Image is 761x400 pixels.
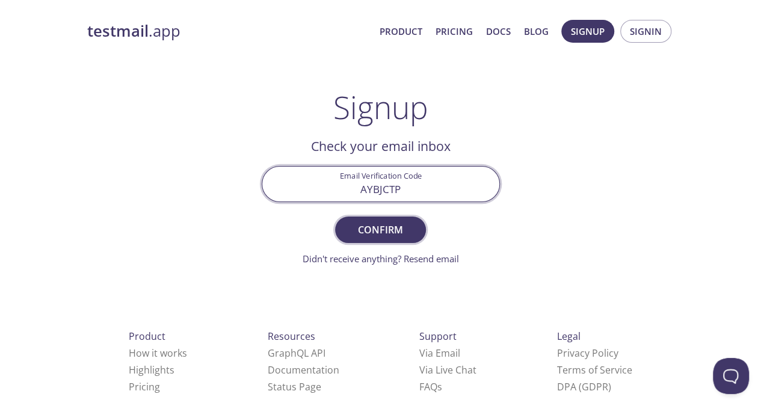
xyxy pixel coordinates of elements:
[557,380,611,393] a: DPA (GDPR)
[87,20,149,42] strong: testmail
[129,380,160,393] a: Pricing
[419,363,476,377] a: Via Live Chat
[557,330,581,343] span: Legal
[129,363,174,377] a: Highlights
[557,346,618,360] a: Privacy Policy
[380,23,422,39] a: Product
[268,380,321,393] a: Status Page
[437,380,442,393] span: s
[571,23,605,39] span: Signup
[419,380,442,393] a: FAQ
[419,330,457,343] span: Support
[436,23,473,39] a: Pricing
[713,358,749,394] iframe: Help Scout Beacon - Open
[268,363,339,377] a: Documentation
[630,23,662,39] span: Signin
[268,346,325,360] a: GraphQL API
[303,253,459,265] a: Didn't receive anything? Resend email
[524,23,549,39] a: Blog
[87,21,370,42] a: testmail.app
[557,363,632,377] a: Terms of Service
[348,221,412,238] span: Confirm
[561,20,614,43] button: Signup
[335,217,425,243] button: Confirm
[486,23,511,39] a: Docs
[268,330,315,343] span: Resources
[333,89,428,125] h1: Signup
[129,330,165,343] span: Product
[419,346,460,360] a: Via Email
[129,346,187,360] a: How it works
[262,136,500,156] h2: Check your email inbox
[620,20,671,43] button: Signin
